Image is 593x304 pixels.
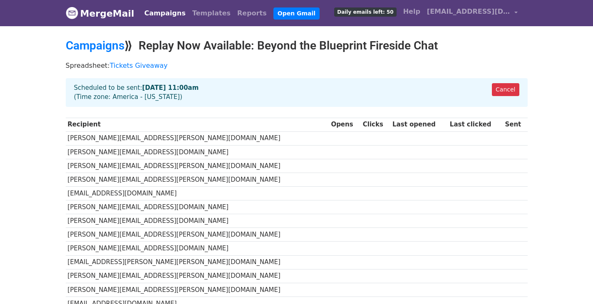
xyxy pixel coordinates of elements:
td: [PERSON_NAME][EMAIL_ADDRESS][DOMAIN_NAME] [66,242,329,255]
td: [PERSON_NAME][EMAIL_ADDRESS][PERSON_NAME][DOMAIN_NAME] [66,269,329,283]
td: [PERSON_NAME][EMAIL_ADDRESS][PERSON_NAME][DOMAIN_NAME] [66,159,329,173]
a: Templates [189,5,234,22]
a: Open Gmail [273,7,320,20]
td: [PERSON_NAME][EMAIL_ADDRESS][PERSON_NAME][DOMAIN_NAME] [66,283,329,297]
h2: ⟫ Replay Now Available: Beyond the Blueprint Fireside Chat [66,39,528,53]
span: Daily emails left: 50 [334,7,396,17]
th: Clicks [361,118,390,131]
a: Cancel [492,83,519,96]
a: Campaigns [141,5,189,22]
td: [PERSON_NAME][EMAIL_ADDRESS][PERSON_NAME][DOMAIN_NAME] [66,173,329,186]
td: [PERSON_NAME][EMAIL_ADDRESS][DOMAIN_NAME] [66,145,329,159]
th: Sent [503,118,528,131]
a: [EMAIL_ADDRESS][DOMAIN_NAME] [424,3,521,23]
td: [PERSON_NAME][EMAIL_ADDRESS][DOMAIN_NAME] [66,200,329,214]
div: Scheduled to be sent: (Time zone: America - [US_STATE]) [66,78,528,107]
th: Recipient [66,118,329,131]
p: Spreadsheet: [66,61,528,70]
th: Last opened [390,118,448,131]
a: Campaigns [66,39,124,52]
th: Opens [329,118,361,131]
td: [PERSON_NAME][EMAIL_ADDRESS][DOMAIN_NAME] [66,214,329,228]
td: [PERSON_NAME][EMAIL_ADDRESS][PERSON_NAME][DOMAIN_NAME] [66,228,329,242]
th: Last clicked [448,118,503,131]
a: Tickets Giveaway [110,62,168,69]
a: MergeMail [66,5,134,22]
iframe: Chat Widget [551,264,593,304]
span: [EMAIL_ADDRESS][DOMAIN_NAME] [427,7,510,17]
strong: [DATE] 11:00am [142,84,199,91]
a: Help [400,3,424,20]
a: Daily emails left: 50 [331,3,399,20]
td: [PERSON_NAME][EMAIL_ADDRESS][PERSON_NAME][DOMAIN_NAME] [66,131,329,145]
td: [EMAIL_ADDRESS][PERSON_NAME][PERSON_NAME][DOMAIN_NAME] [66,255,329,269]
img: MergeMail logo [66,7,78,19]
a: Reports [234,5,270,22]
td: [EMAIL_ADDRESS][DOMAIN_NAME] [66,187,329,200]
